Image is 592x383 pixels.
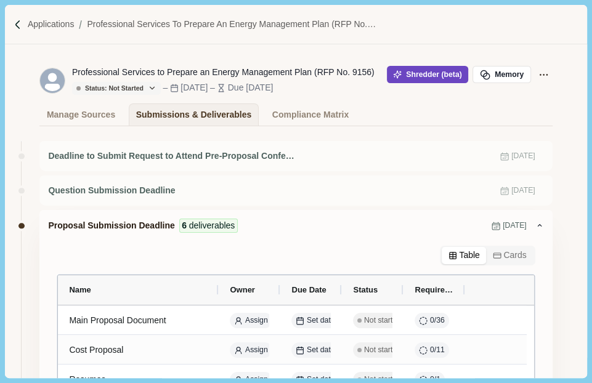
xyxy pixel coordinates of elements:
[136,104,252,126] div: Submissions & Deliverables
[87,18,383,31] a: Professional Services to Prepare an Energy Management Plan (RFP No. 9156)
[40,68,65,93] svg: avatar
[265,103,355,126] a: Compliance Matrix
[48,184,175,197] span: Question Submission Deadline
[442,247,486,264] button: Table
[364,315,401,326] span: Not started
[28,18,75,31] a: Applications
[163,81,168,94] div: –
[511,185,535,196] span: [DATE]
[364,345,401,356] span: Not started
[430,315,445,326] span: 0 / 36
[76,84,144,92] div: Status: Not Started
[72,66,375,79] div: Professional Services to Prepare an Energy Management Plan (RFP No. 9156)
[472,66,530,83] button: Memory
[48,219,174,232] span: Proposal Submission Deadline
[48,150,294,163] span: Deadline to Submit Request to Attend Pre-Proposal Conference
[535,66,553,83] button: Application Actions
[387,66,469,83] button: Shredder (beta)
[129,103,259,126] a: Submissions & Deliverables
[430,345,445,356] span: 0 / 11
[69,338,208,362] div: Cost Proposal
[245,315,268,326] span: Assign
[12,19,23,30] img: Forward slash icon
[230,313,272,328] button: Assign
[74,19,87,30] img: Forward slash icon
[511,151,535,162] span: [DATE]
[230,342,272,358] button: Assign
[486,247,533,264] button: Cards
[353,285,378,294] span: Status
[291,342,339,358] button: Set date
[415,285,454,294] span: Requirements
[228,81,274,94] div: Due [DATE]
[69,308,208,333] div: Main Proposal Document
[307,315,335,326] span: Set date
[503,220,527,232] span: [DATE]
[39,103,122,126] a: Manage Sources
[189,219,235,232] span: deliverables
[182,219,187,232] span: 6
[272,104,349,126] div: Compliance Matrix
[307,345,335,356] span: Set date
[230,285,254,294] span: Owner
[291,285,326,294] span: Due Date
[69,285,91,294] span: Name
[291,313,339,328] button: Set date
[72,82,161,95] button: Status: Not Started
[210,81,215,94] div: –
[180,81,208,94] div: [DATE]
[47,104,115,126] div: Manage Sources
[245,345,268,356] span: Assign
